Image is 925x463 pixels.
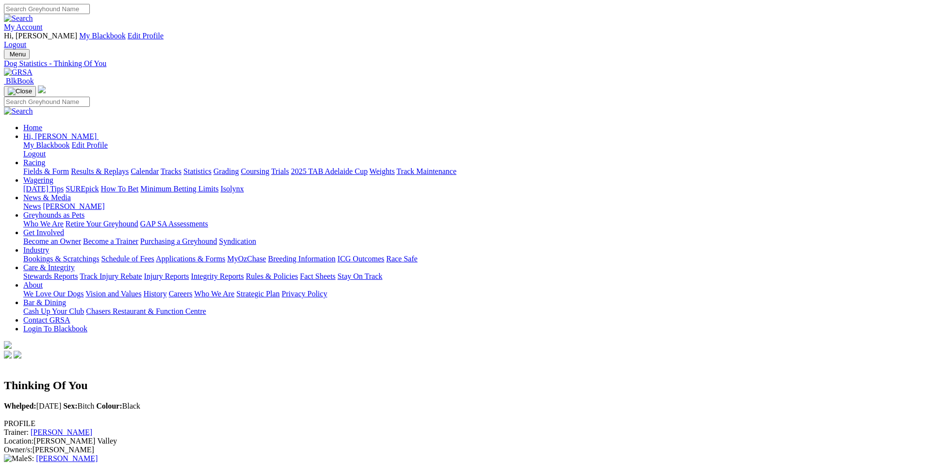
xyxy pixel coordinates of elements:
button: Toggle navigation [4,49,30,59]
a: GAP SA Assessments [140,220,208,228]
a: Logout [23,150,46,158]
div: My Account [4,32,921,49]
a: Strategic Plan [236,290,280,298]
a: How To Bet [101,185,139,193]
a: Stewards Reports [23,272,78,280]
span: Hi, [PERSON_NAME] [23,132,97,140]
img: logo-grsa-white.png [38,86,46,93]
a: Wagering [23,176,53,184]
a: Become an Owner [23,237,81,245]
a: [PERSON_NAME] [31,428,92,436]
a: Statistics [184,167,212,175]
img: Male [4,454,28,463]
a: Grading [214,167,239,175]
a: BlkBook [4,77,34,85]
img: Search [4,107,33,116]
button: Toggle navigation [4,86,36,97]
a: Weights [370,167,395,175]
span: Location: [4,437,34,445]
b: Whelped: [4,402,36,410]
span: Menu [10,51,26,58]
a: Calendar [131,167,159,175]
div: [PERSON_NAME] Valley [4,437,921,446]
a: Who We Are [23,220,64,228]
img: logo-grsa-white.png [4,341,12,349]
span: Bitch [63,402,94,410]
a: Industry [23,246,49,254]
a: Trials [271,167,289,175]
a: Login To Blackbook [23,325,87,333]
img: facebook.svg [4,351,12,359]
div: Hi, [PERSON_NAME] [23,141,921,158]
a: Syndication [219,237,256,245]
div: Get Involved [23,237,921,246]
a: Vision and Values [85,290,141,298]
a: Privacy Policy [282,290,327,298]
a: Minimum Betting Limits [140,185,219,193]
b: Sex: [63,402,77,410]
a: Get Involved [23,228,64,237]
a: Dog Statistics - Thinking Of You [4,59,921,68]
a: Applications & Forms [156,255,225,263]
a: Cash Up Your Club [23,307,84,315]
img: GRSA [4,68,33,77]
a: Breeding Information [268,255,336,263]
div: [PERSON_NAME] [4,446,921,454]
a: Care & Integrity [23,263,75,272]
span: BlkBook [6,77,34,85]
a: Careers [168,290,192,298]
a: MyOzChase [227,255,266,263]
a: Bookings & Scratchings [23,255,99,263]
a: My Blackbook [23,141,70,149]
a: Logout [4,40,26,49]
span: Owner/s: [4,446,33,454]
a: Home [23,123,42,132]
a: My Account [4,23,43,31]
a: Stay On Track [337,272,382,280]
a: Race Safe [386,255,417,263]
div: Care & Integrity [23,272,921,281]
a: News [23,202,41,210]
img: Close [8,87,32,95]
a: Injury Reports [144,272,189,280]
h2: Thinking Of You [4,379,921,392]
span: Trainer: [4,428,29,436]
a: About [23,281,43,289]
a: Edit Profile [128,32,164,40]
span: Hi, [PERSON_NAME] [4,32,77,40]
a: Schedule of Fees [101,255,154,263]
a: [DATE] Tips [23,185,64,193]
span: Black [96,402,140,410]
a: Retire Your Greyhound [66,220,138,228]
a: Contact GRSA [23,316,70,324]
a: Chasers Restaurant & Function Centre [86,307,206,315]
a: News & Media [23,193,71,202]
div: News & Media [23,202,921,211]
div: About [23,290,921,298]
input: Search [4,97,90,107]
a: Become a Trainer [83,237,138,245]
a: Fact Sheets [300,272,336,280]
img: twitter.svg [14,351,21,359]
img: Search [4,14,33,23]
span: [DATE] [4,402,61,410]
a: Racing [23,158,45,167]
input: Search [4,4,90,14]
a: Hi, [PERSON_NAME] [23,132,99,140]
a: 2025 TAB Adelaide Cup [291,167,368,175]
span: S: [4,454,34,463]
a: History [143,290,167,298]
a: Isolynx [220,185,244,193]
a: [PERSON_NAME] [36,454,98,463]
a: We Love Our Dogs [23,290,84,298]
a: Rules & Policies [246,272,298,280]
a: Purchasing a Greyhound [140,237,217,245]
a: Fields & Form [23,167,69,175]
a: Track Injury Rebate [80,272,142,280]
div: Greyhounds as Pets [23,220,921,228]
a: Integrity Reports [191,272,244,280]
div: Racing [23,167,921,176]
div: Wagering [23,185,921,193]
a: SUREpick [66,185,99,193]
